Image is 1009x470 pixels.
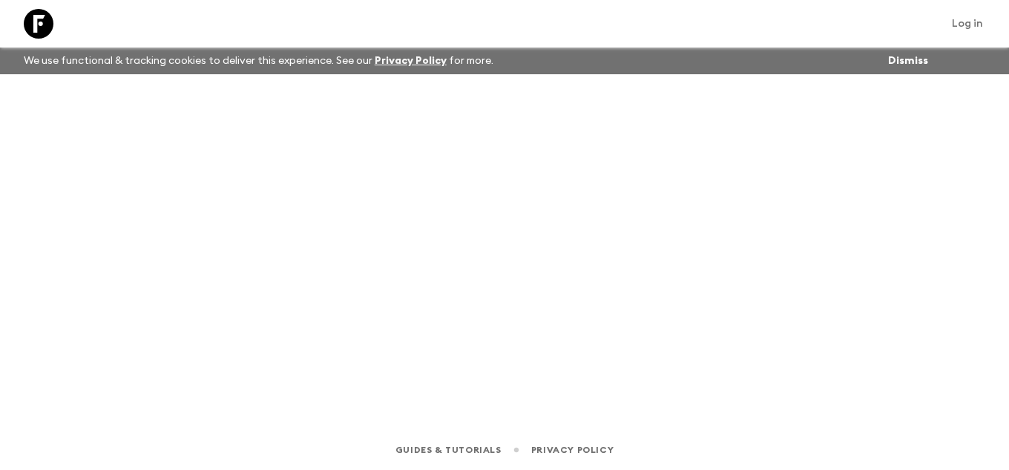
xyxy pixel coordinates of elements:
[531,442,614,458] a: Privacy Policy
[884,50,932,71] button: Dismiss
[375,56,447,66] a: Privacy Policy
[944,13,991,34] a: Log in
[18,48,499,74] p: We use functional & tracking cookies to deliver this experience. See our for more.
[395,442,502,458] a: Guides & Tutorials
